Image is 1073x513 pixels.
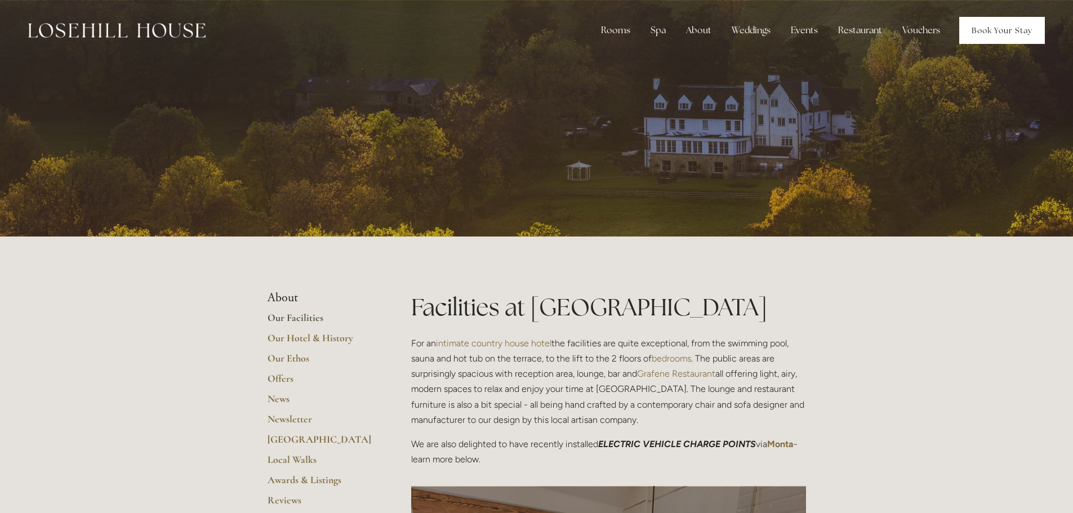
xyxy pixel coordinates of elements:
div: About [677,19,720,42]
a: News [268,392,375,413]
p: For an the facilities are quite exceptional, from the swimming pool, sauna and hot tub on the ter... [411,336,806,427]
a: Awards & Listings [268,474,375,494]
a: bedrooms [652,353,691,364]
a: intimate country house hotel [436,338,551,349]
div: Restaurant [829,19,891,42]
a: Offers [268,372,375,392]
h1: Facilities at [GEOGRAPHIC_DATA] [411,291,806,324]
div: Rooms [592,19,639,42]
a: Local Walks [268,453,375,474]
p: We are also delighted to have recently installed via - learn more below. [411,436,806,467]
a: Our Hotel & History [268,332,375,352]
div: Spa [642,19,675,42]
a: Our Ethos [268,352,375,372]
a: [GEOGRAPHIC_DATA] [268,433,375,453]
em: ELECTRIC VEHICLE CHARGE POINTS [598,439,756,449]
a: Monta [767,439,794,449]
a: Newsletter [268,413,375,433]
a: Grafene Restaurant [637,368,715,379]
a: Our Facilities [268,311,375,332]
div: Events [782,19,827,42]
a: Vouchers [893,19,949,42]
a: Book Your Stay [959,17,1045,44]
li: About [268,291,375,305]
img: Losehill House [28,23,206,38]
div: Weddings [723,19,780,42]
